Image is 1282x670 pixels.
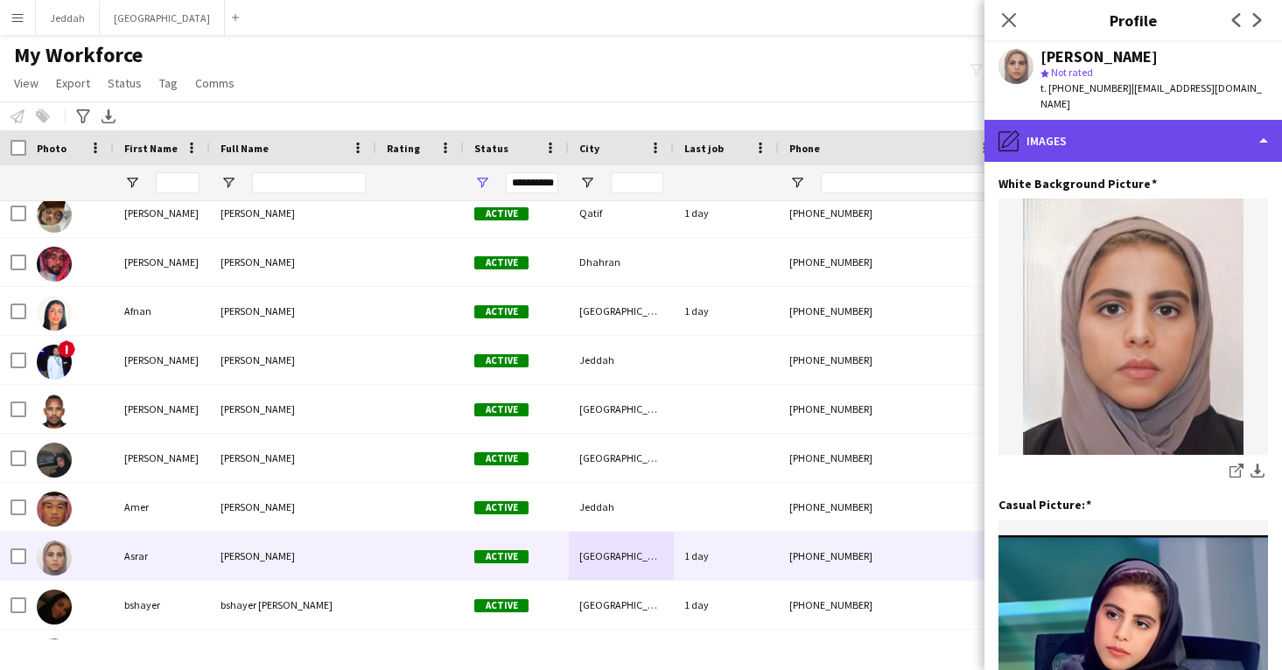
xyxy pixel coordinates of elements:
[1051,66,1093,79] span: Not rated
[779,238,1003,286] div: [PHONE_NUMBER]
[779,189,1003,237] div: [PHONE_NUMBER]
[1040,81,1131,94] span: t. [PHONE_NUMBER]
[221,549,295,562] span: [PERSON_NAME]
[779,434,1003,482] div: [PHONE_NUMBER]
[779,483,1003,531] div: [PHONE_NUMBER]
[49,72,97,94] a: Export
[569,238,674,286] div: Dhahran
[1040,49,1158,65] div: [PERSON_NAME]
[474,207,529,220] span: Active
[114,385,210,433] div: [PERSON_NAME]
[114,483,210,531] div: Amer
[114,434,210,482] div: [PERSON_NAME]
[114,336,210,384] div: [PERSON_NAME]
[789,142,820,155] span: Phone
[998,497,1091,513] h3: Casual Picture:
[569,483,674,531] div: Jeddah
[7,72,46,94] a: View
[37,492,72,527] img: Amer Qasem
[789,175,805,191] button: Open Filter Menu
[674,287,779,335] div: 1 day
[674,581,779,629] div: 1 day
[569,336,674,384] div: Jeddah
[114,238,210,286] div: [PERSON_NAME]
[108,75,142,91] span: Status
[58,340,75,358] span: !
[221,598,333,611] span: bshayer [PERSON_NAME]
[984,120,1282,162] div: Images
[779,532,1003,580] div: [PHONE_NUMBER]
[779,581,1003,629] div: [PHONE_NUMBER]
[984,9,1282,31] h3: Profile
[159,75,178,91] span: Tag
[101,72,149,94] a: Status
[1040,81,1262,110] span: | [EMAIL_ADDRESS][DOMAIN_NAME]
[114,581,210,629] div: bshayer
[188,72,242,94] a: Comms
[779,336,1003,384] div: [PHONE_NUMBER]
[114,532,210,580] div: Asrar
[73,106,94,127] app-action-btn: Advanced filters
[474,550,529,563] span: Active
[221,500,295,513] span: [PERSON_NAME]
[821,172,992,193] input: Phone Filter Input
[474,501,529,514] span: Active
[387,142,420,155] span: Rating
[569,287,674,335] div: [GEOGRAPHIC_DATA]
[252,172,366,193] input: Full Name Filter Input
[474,599,529,612] span: Active
[37,394,72,429] img: Ahmed Kamal
[474,305,529,318] span: Active
[998,199,1268,455] img: IMG_8175.jpeg
[221,142,269,155] span: Full Name
[474,142,508,155] span: Status
[100,1,225,35] button: [GEOGRAPHIC_DATA]
[569,581,674,629] div: [GEOGRAPHIC_DATA]
[37,198,72,233] img: Abdullah Alfadhel
[569,189,674,237] div: Qatif
[37,247,72,282] img: Abdullah Assiri
[474,354,529,367] span: Active
[37,142,67,155] span: Photo
[579,175,595,191] button: Open Filter Menu
[221,353,295,366] span: [PERSON_NAME]
[36,1,100,35] button: Jeddah
[14,75,39,91] span: View
[779,385,1003,433] div: [PHONE_NUMBER]
[124,175,140,191] button: Open Filter Menu
[37,541,72,576] img: Asrar alshehri
[124,142,178,155] span: First Name
[474,175,490,191] button: Open Filter Menu
[611,172,663,193] input: City Filter Input
[37,296,72,331] img: Afnan Saleh
[474,403,529,416] span: Active
[674,189,779,237] div: 1 day
[56,75,90,91] span: Export
[221,402,295,415] span: [PERSON_NAME]
[37,345,72,380] img: Ahmed Aldayri
[569,385,674,433] div: [GEOGRAPHIC_DATA]
[221,175,236,191] button: Open Filter Menu
[221,451,295,464] span: [PERSON_NAME]
[221,304,295,318] span: [PERSON_NAME]
[474,452,529,465] span: Active
[114,189,210,237] div: [PERSON_NAME]
[474,256,529,269] span: Active
[195,75,235,91] span: Comms
[221,255,295,269] span: [PERSON_NAME]
[684,142,724,155] span: Last job
[998,176,1157,192] h3: White Background Picture
[152,72,185,94] a: Tag
[156,172,200,193] input: First Name Filter Input
[579,142,599,155] span: City
[14,42,143,68] span: My Workforce
[114,287,210,335] div: Afnan
[98,106,119,127] app-action-btn: Export XLSX
[779,287,1003,335] div: [PHONE_NUMBER]
[674,532,779,580] div: 1 day
[37,443,72,478] img: Aljoharah saleem Alsaleem
[569,532,674,580] div: [GEOGRAPHIC_DATA]
[221,206,295,220] span: [PERSON_NAME]
[569,434,674,482] div: [GEOGRAPHIC_DATA]
[37,590,72,625] img: bshayer Abdullah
